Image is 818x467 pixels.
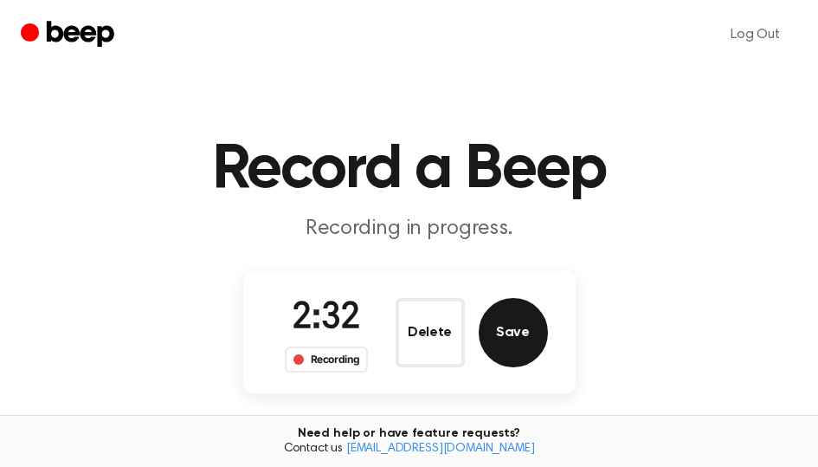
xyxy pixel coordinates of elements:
button: Delete Audio Record [396,298,465,367]
a: [EMAIL_ADDRESS][DOMAIN_NAME] [346,443,535,455]
div: Recording [285,347,369,373]
p: Recording in progress. [77,215,742,243]
span: 2:32 [292,301,361,337]
button: Save Audio Record [479,298,548,367]
a: Log Out [713,14,797,55]
h1: Record a Beep [21,139,797,201]
span: Contact us [10,442,808,457]
a: Beep [21,18,119,52]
